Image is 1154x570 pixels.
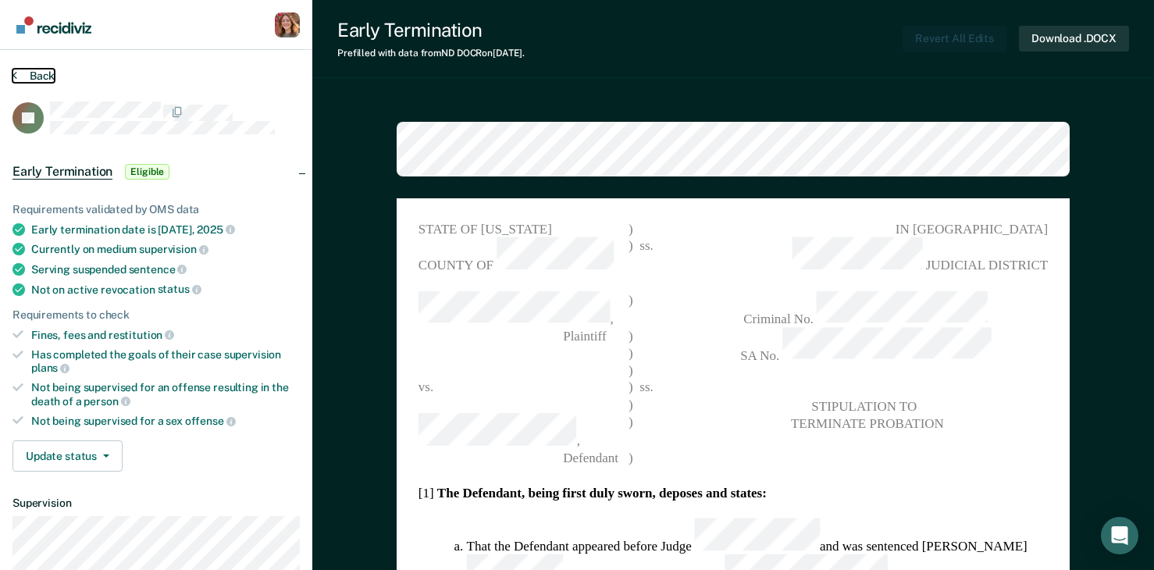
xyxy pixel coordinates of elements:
[1019,26,1129,52] button: Download .DOCX
[31,348,300,375] div: Has completed the goals of their case supervision
[12,164,112,180] span: Early Termination
[197,223,234,236] span: 2025
[903,26,1006,52] button: Revert All Edits
[683,220,1048,237] span: IN [GEOGRAPHIC_DATA]
[419,237,629,273] span: COUNTY OF
[31,262,300,276] div: Serving suspended
[629,396,633,413] span: )
[109,329,174,341] span: restitution
[683,291,1048,327] span: Criminal No.
[629,327,633,344] span: )
[31,414,300,428] div: Not being supervised for a sex
[139,243,208,255] span: supervision
[12,69,55,83] button: Back
[633,237,660,273] span: ss.
[683,237,1048,273] span: JUDICIAL DISTRICT
[629,379,633,396] span: )
[419,380,433,395] span: vs.
[437,486,767,501] strong: The Defendant, being first duly sworn, deposes and states:
[337,48,525,59] div: Prefilled with data from ND DOCR on [DATE] .
[16,16,91,34] img: Recidiviz
[629,291,633,327] span: )
[12,440,123,472] button: Update status
[158,283,201,295] span: status
[84,395,130,408] span: person
[337,19,525,41] div: Early Termination
[629,414,633,450] span: )
[683,327,1048,363] span: SA No.
[31,328,300,342] div: Fines, fees and
[419,291,629,327] span: ,
[629,450,633,467] span: )
[31,223,300,237] div: Early termination date is [DATE],
[31,283,300,297] div: Not on active revocation
[419,220,629,237] span: STATE OF [US_STATE]
[629,237,633,273] span: )
[629,344,633,362] span: )
[419,451,618,465] span: Defendant
[185,415,236,427] span: offense
[12,308,300,322] div: Requirements to check
[12,203,300,216] div: Requirements validated by OMS data
[31,242,300,256] div: Currently on medium
[683,398,1048,433] pre: STIPULATION TO TERMINATE PROBATION
[31,362,69,374] span: plans
[633,379,660,396] span: ss.
[275,12,300,37] button: Profile dropdown button
[419,414,629,450] span: ,
[629,362,633,379] span: )
[1101,517,1138,554] div: Open Intercom Messenger
[31,381,300,408] div: Not being supervised for an offense resulting in the death of a
[129,263,187,276] span: sentence
[419,484,1048,501] section: [1]
[629,220,633,237] span: )
[125,164,169,180] span: Eligible
[12,497,300,510] dt: Supervision
[419,329,607,344] span: Plaintiff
